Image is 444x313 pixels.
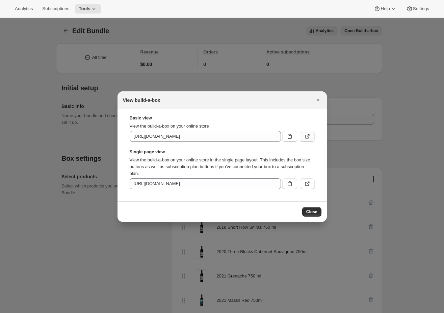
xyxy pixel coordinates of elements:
span: Close [306,209,317,215]
button: Analytics [11,4,37,14]
strong: Basic view [130,115,315,121]
span: Help [381,6,390,12]
button: Tools [75,4,101,14]
p: View the build-a-box on your online store [130,123,315,130]
button: Close [302,207,321,217]
button: Close [313,95,323,105]
span: Subscriptions [42,6,69,12]
button: Subscriptions [38,4,73,14]
button: Settings [402,4,433,14]
h2: View build-a-box [123,97,160,104]
span: Analytics [15,6,33,12]
p: View the build-a-box on your online store in the single page layout. This includes the box size b... [130,157,315,177]
span: Settings [413,6,429,12]
button: Help [370,4,400,14]
strong: Single page view [130,149,315,155]
span: Tools [79,6,90,12]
